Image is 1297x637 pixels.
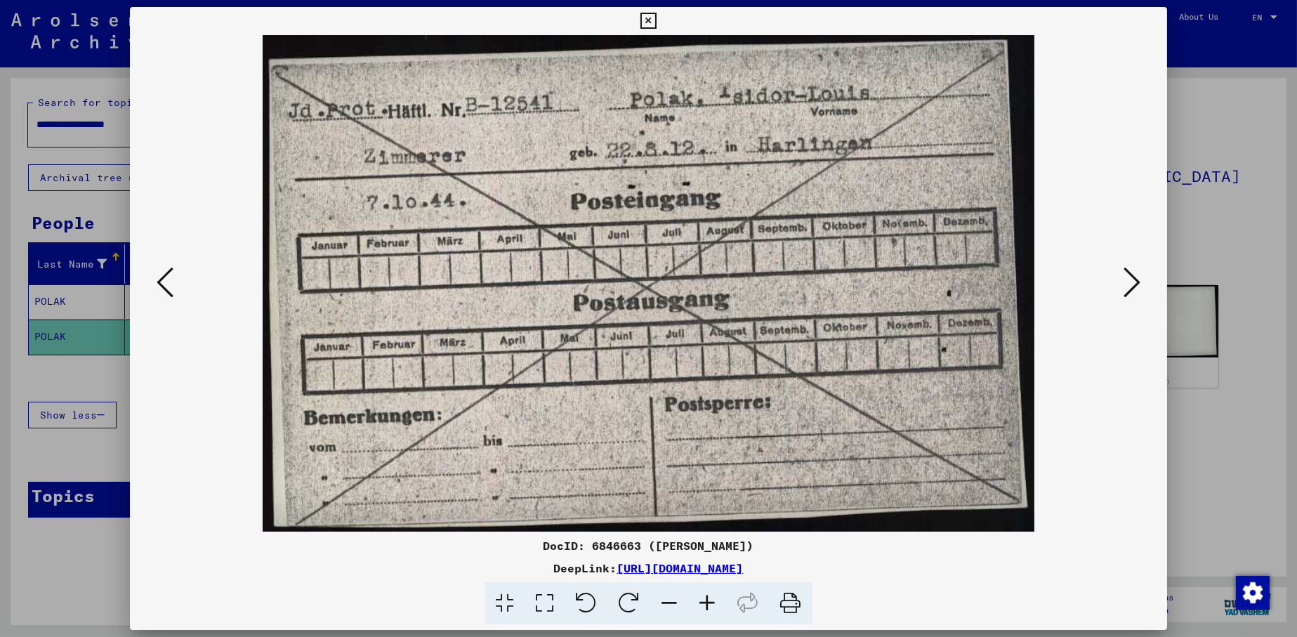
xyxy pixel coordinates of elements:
img: 001.jpg [178,35,1120,532]
div: Change consent [1235,575,1269,609]
img: Change consent [1236,576,1270,610]
div: DeepLink: [130,560,1168,577]
div: DocID: 6846663 ([PERSON_NAME]) [130,537,1168,554]
a: [URL][DOMAIN_NAME] [617,561,744,575]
